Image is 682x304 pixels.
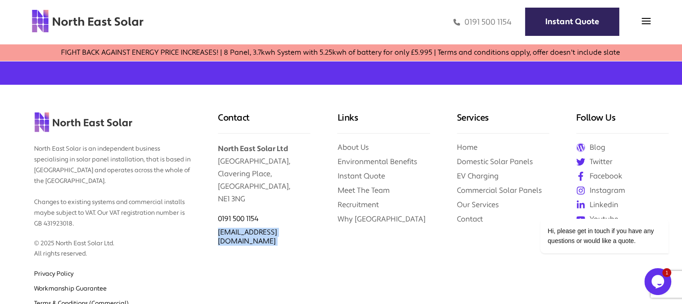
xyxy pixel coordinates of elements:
[644,268,673,295] iframe: chat widget
[337,143,369,152] a: About Us
[457,157,533,166] a: Domestic Solar Panels
[457,200,499,209] a: Our Services
[642,17,651,26] img: menu icon
[218,228,277,246] a: [EMAIL_ADDRESS][DOMAIN_NAME]
[457,143,478,152] a: Home
[337,186,389,195] a: Meet The Team
[337,214,425,224] a: Why [GEOGRAPHIC_DATA]
[525,8,619,36] a: Instant Quote
[218,134,310,205] p: [GEOGRAPHIC_DATA], Clavering Place, [GEOGRAPHIC_DATA], NE1 3NG
[457,214,483,224] a: Contact
[34,230,191,260] p: © 2025 North East Solar Ltd. All rights reserved.
[218,112,310,134] h3: Contact
[457,171,499,181] a: EV Charging
[337,157,417,166] a: Environmental Benefits
[218,214,259,223] a: 0191 500 1154
[337,200,378,209] a: Recruitment
[337,112,430,134] h3: Links
[34,112,133,133] img: north east solar logo
[34,285,107,293] a: Workmanship Guarantee
[453,17,512,27] a: 0191 500 1154
[34,135,191,229] p: North East Solar is an independent business specialising in solar panel installation, that is bas...
[457,186,542,195] a: Commercial Solar Panels
[31,9,144,33] img: north east solar logo
[457,112,549,134] h3: Services
[218,144,288,153] b: North East Solar Ltd
[576,112,669,134] h3: Follow Us
[512,138,673,264] iframe: chat widget
[337,171,385,181] a: Instant Quote
[34,270,74,278] a: Privacy Policy
[453,17,460,27] img: phone icon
